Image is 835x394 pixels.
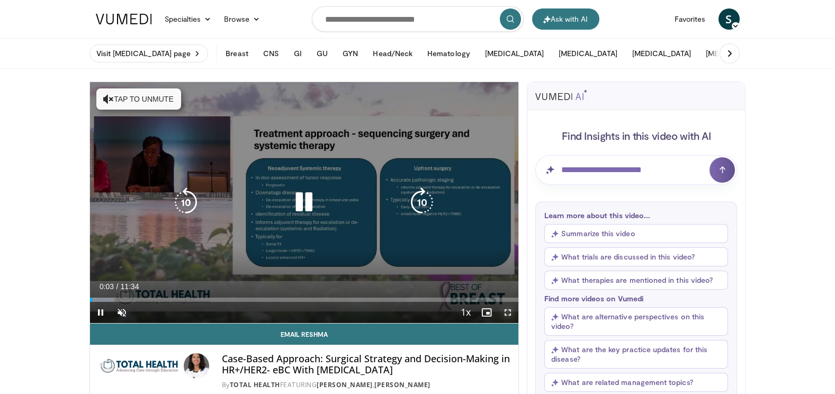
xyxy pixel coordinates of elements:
input: Question for AI [535,155,737,185]
img: vumedi-ai-logo.svg [535,89,587,100]
a: Email Reshma [90,324,519,345]
button: What are alternative perspectives on this video? [544,307,728,336]
button: Pause [90,302,111,323]
button: Fullscreen [497,302,518,323]
div: Progress Bar [90,298,519,302]
input: Search topics, interventions [312,6,524,32]
p: Learn more about this video... [544,211,728,220]
a: Browse [218,8,266,30]
button: What therapies are mentioned in this video? [544,271,728,290]
button: What trials are discussed in this video? [544,247,728,266]
div: By FEATURING , [222,380,510,390]
img: Total Health [98,353,179,379]
button: CNS [257,43,285,64]
h4: Case-Based Approach: Surgical Strategy and Decision-Making in HR+/HER2- eBC With [MEDICAL_DATA] [222,353,510,376]
span: / [116,282,119,291]
button: Breast [219,43,254,64]
button: [MEDICAL_DATA] [552,43,624,64]
a: Favorites [668,8,712,30]
span: 0:03 [100,282,114,291]
button: Playback Rate [455,302,476,323]
button: Head/Neck [366,43,419,64]
button: Ask with AI [532,8,599,30]
button: GI [288,43,308,64]
button: [MEDICAL_DATA] [479,43,550,64]
button: Summarize this video [544,224,728,243]
button: Tap to unmute [96,88,181,110]
h4: Find Insights in this video with AI [535,129,737,142]
img: VuMedi Logo [96,14,152,24]
button: GYN [336,43,364,64]
button: GU [310,43,334,64]
a: Specialties [158,8,218,30]
a: Visit [MEDICAL_DATA] page [89,44,209,62]
button: Enable picture-in-picture mode [476,302,497,323]
button: [MEDICAL_DATA] [626,43,697,64]
button: What are the key practice updates for this disease? [544,340,728,369]
a: Total Health [230,380,280,389]
button: What are related management topics? [544,373,728,392]
span: 11:34 [120,282,139,291]
p: Find more videos on Vumedi [544,294,728,303]
button: Unmute [111,302,132,323]
button: [MEDICAL_DATA] [699,43,771,64]
a: S [719,8,740,30]
a: [PERSON_NAME] [317,380,373,389]
video-js: Video Player [90,82,519,324]
img: Avatar [184,353,209,379]
button: Hematology [421,43,477,64]
a: [PERSON_NAME] [374,380,430,389]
